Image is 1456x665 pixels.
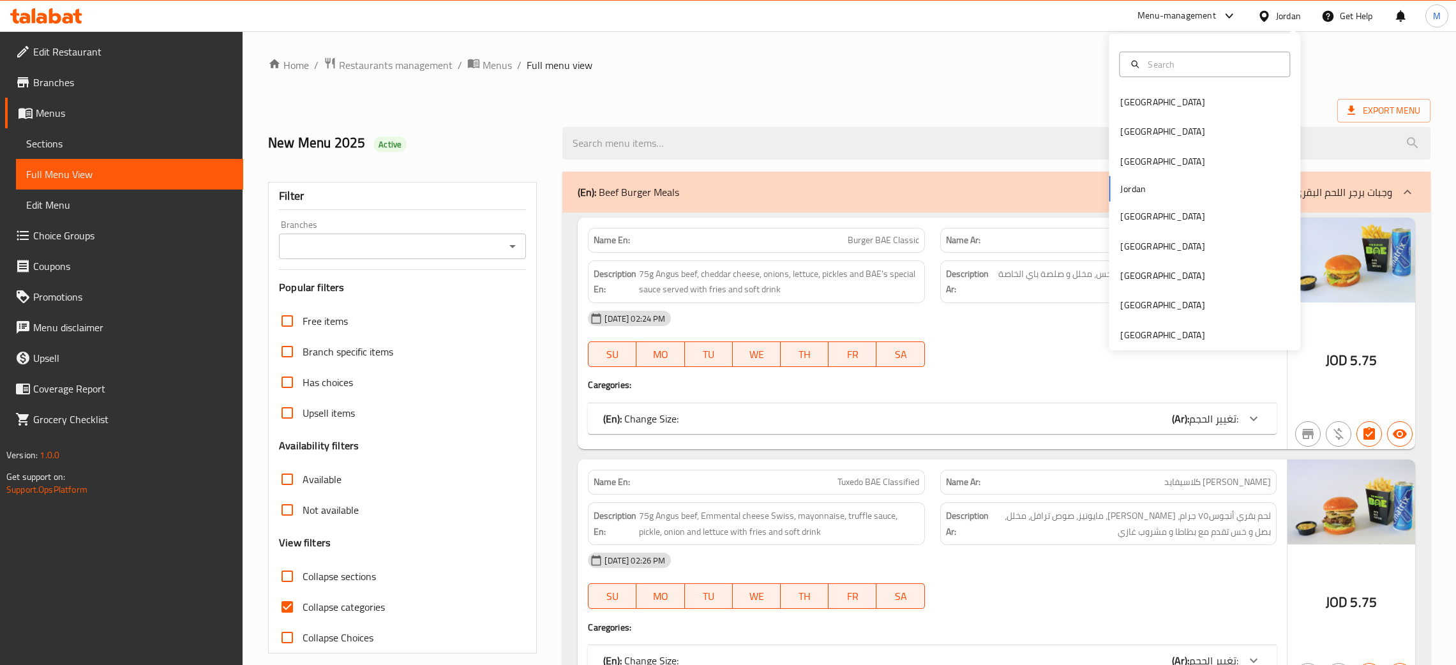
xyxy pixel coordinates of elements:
[483,57,512,73] span: Menus
[279,280,526,295] h3: Popular filters
[578,183,596,202] b: (En):
[303,502,359,518] span: Not available
[738,345,776,364] span: WE
[279,183,526,210] div: Filter
[685,341,733,367] button: TU
[303,472,341,487] span: Available
[837,475,919,489] span: Tuxedo BAE Classified
[603,409,622,428] b: (En):
[1387,421,1413,447] button: Available
[33,258,233,274] span: Coupons
[594,508,636,539] strong: Description En:
[1326,348,1347,373] span: JOD
[33,44,233,59] span: Edit Restaurant
[588,403,1277,434] div: (En): Change Size:(Ar):تغيير الحجم:
[636,341,684,367] button: MO
[733,341,781,367] button: WE
[639,266,919,297] span: 75g Angus beef, cheddar cheese, onions, lettuce, pickles and BAE's special sauce served with frie...
[829,583,876,609] button: FR
[1350,590,1377,615] span: 5.75
[458,57,462,73] li: /
[5,220,243,251] a: Choice Groups
[5,373,243,404] a: Coverage Report
[1433,9,1441,23] span: M
[33,412,233,427] span: Grocery Checklist
[1326,590,1347,615] span: JOD
[1120,328,1205,342] div: [GEOGRAPHIC_DATA]
[562,172,1430,213] div: (En): Beef Burger Meals(Ar):وجبات برجر اللحم البقري
[268,57,1430,73] nav: breadcrumb
[738,587,776,606] span: WE
[1326,421,1351,447] button: Purchased item
[33,228,233,243] span: Choice Groups
[6,468,65,485] span: Get support on:
[588,378,1277,391] h4: Caregories:
[279,535,331,550] h3: View filters
[5,98,243,128] a: Menus
[991,266,1271,297] span: لحم بقري أنجوس ٧٥ جرام، جبنة شيدر، بصل، خس، مخلل و صلصة باي الخاصة تقدم مع بطاطا و مشروب غازي
[1189,409,1238,428] span: تغيير الحجم:
[303,599,385,615] span: Collapse categories
[467,57,512,73] a: Menus
[33,320,233,335] span: Menu disclaimer
[1120,124,1205,138] div: [GEOGRAPHIC_DATA]
[834,345,871,364] span: FR
[594,234,630,247] strong: Name En:
[1347,103,1420,119] span: Export Menu
[786,587,823,606] span: TH
[599,555,670,567] span: [DATE] 02:26 PM
[690,587,728,606] span: TU
[1120,209,1205,223] div: [GEOGRAPHIC_DATA]
[303,344,393,359] span: Branch specific items
[339,57,453,73] span: Restaurants management
[5,343,243,373] a: Upsell
[599,313,670,325] span: [DATE] 02:24 PM
[517,57,522,73] li: /
[5,251,243,281] a: Coupons
[373,138,407,151] span: Active
[6,447,38,463] span: Version:
[33,289,233,304] span: Promotions
[527,57,592,73] span: Full menu view
[6,481,87,498] a: Support.OpsPlatform
[40,447,59,463] span: 1.0.0
[1276,184,1392,200] p: وجبات برجر اللحم البقري
[303,569,376,584] span: Collapse sections
[303,630,373,645] span: Collapse Choices
[26,136,233,151] span: Sections
[642,587,679,606] span: MO
[5,404,243,435] a: Grocery Checklist
[946,234,980,247] strong: Name Ar:
[1350,348,1377,373] span: 5.75
[882,345,919,364] span: SA
[594,475,630,489] strong: Name En:
[1120,95,1205,109] div: [GEOGRAPHIC_DATA]
[303,375,353,390] span: Has choices
[690,345,728,364] span: TU
[279,438,359,453] h3: Availability filters
[5,36,243,67] a: Edit Restaurant
[578,184,679,200] p: Beef Burger Meals
[733,583,781,609] button: WE
[1120,269,1205,283] div: [GEOGRAPHIC_DATA]
[1120,154,1205,168] div: [GEOGRAPHIC_DATA]
[642,345,679,364] span: MO
[786,345,823,364] span: TH
[26,167,233,182] span: Full Menu View
[1120,298,1205,312] div: [GEOGRAPHIC_DATA]
[834,587,871,606] span: FR
[991,508,1271,539] span: لحم بقري أنجوس٧٥ جرام، جبن إيمنتال سويسري، مايونيز، صوص ترافل، مخلل، بصل و خس تقدم مع بطاطا و مشر...
[848,234,919,247] span: Burger BAE Classic
[16,128,243,159] a: Sections
[303,405,355,421] span: Upsell items
[1143,57,1282,71] input: Search
[33,350,233,366] span: Upsell
[1137,8,1216,24] div: Menu-management
[946,508,989,539] strong: Description Ar:
[1276,9,1301,23] div: Jordan
[5,67,243,98] a: Branches
[16,190,243,220] a: Edit Menu
[594,345,631,364] span: SU
[5,281,243,312] a: Promotions
[781,583,829,609] button: TH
